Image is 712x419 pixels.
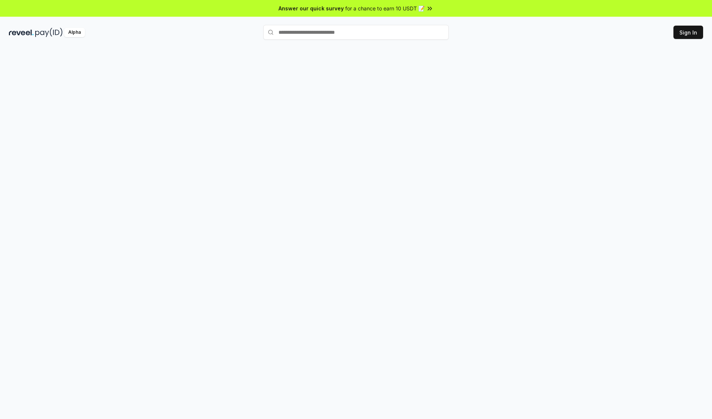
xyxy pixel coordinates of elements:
button: Sign In [673,26,703,39]
img: pay_id [35,28,63,37]
img: reveel_dark [9,28,34,37]
span: for a chance to earn 10 USDT 📝 [345,4,425,12]
span: Answer our quick survey [278,4,344,12]
div: Alpha [64,28,85,37]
